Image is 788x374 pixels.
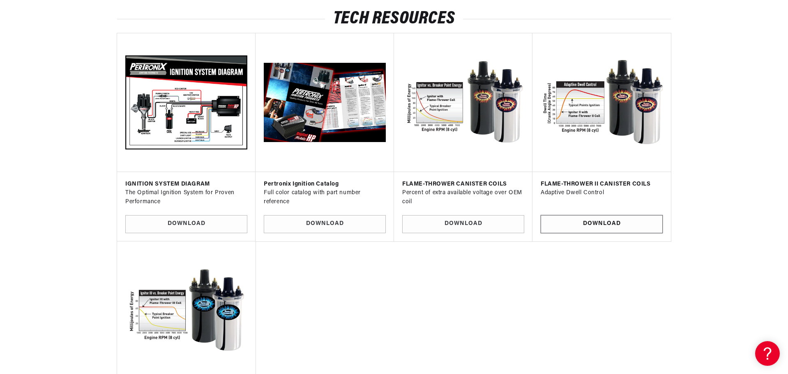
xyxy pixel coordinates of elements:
[264,41,386,163] img: Pertronix Ignition Catalog
[125,41,247,163] img: IGNITION SYSTEM DIAGRAM
[539,40,665,165] img: FLAME-THROWER II CANISTER COILS
[125,188,247,207] p: The Optimal Ignition System for Proven Performance
[402,188,524,207] p: Percent of extra available voltage over OEM coil
[125,180,247,188] h3: IGNITION SYSTEM DIAGRAM
[541,188,663,197] p: Adaptive Dwell Control
[402,180,524,188] h3: FLAME-THROWER CANISTER COILS
[402,41,524,163] img: FLAME-THROWER CANISTER COILS
[402,215,524,234] a: Download
[125,215,247,234] a: Download
[117,11,671,27] h2: Tech resources
[541,215,663,234] a: Download
[541,180,663,188] h3: FLAME-THROWER II CANISTER COILS
[125,250,247,372] img: FLAME-THROWER III CANISTER COILS
[264,215,386,234] a: Download
[264,180,386,188] h3: Pertronix Ignition Catalog
[264,188,386,207] p: Full color catalog with part number reference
